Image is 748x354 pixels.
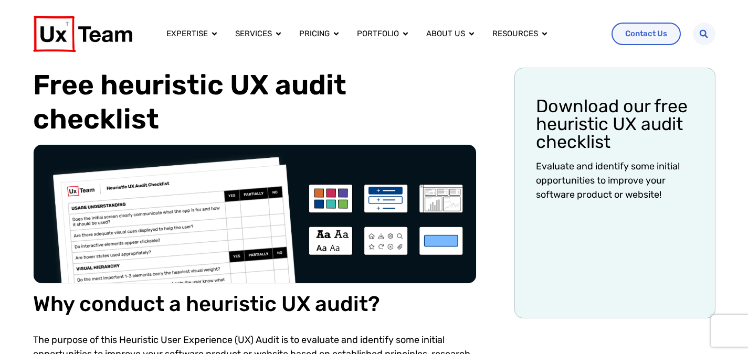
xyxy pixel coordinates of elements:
[492,28,538,40] a: Resources
[536,218,694,297] iframe: Form 0
[357,28,399,40] a: Portfolio
[536,159,694,202] p: Evaluate and identify some initial opportunities to improve your software product or website!
[625,30,667,38] span: Contact Us
[299,28,330,40] a: Pricing
[696,304,748,354] iframe: Chat Widget
[33,292,477,316] h2: Why conduct a heuristic UX audit?
[693,23,715,45] div: Search
[158,24,603,44] nav: Menu
[158,24,603,44] div: Menu Toggle
[166,28,208,40] a: Expertise
[33,68,477,136] h1: Free heuristic UX audit checklist
[235,28,272,40] a: Services
[426,28,465,40] a: About us
[612,23,681,45] a: Contact Us
[33,16,132,52] img: UX Team Logo
[536,98,694,151] h3: Download our free heuristic UX audit checklist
